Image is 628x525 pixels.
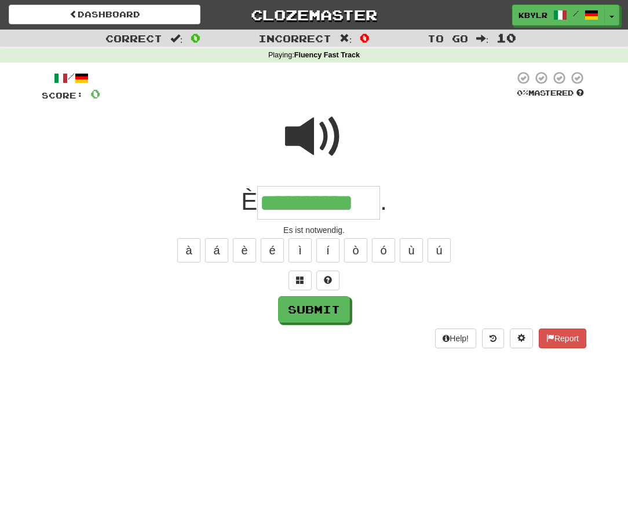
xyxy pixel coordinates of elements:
[241,188,257,215] span: È
[233,238,256,262] button: è
[400,238,423,262] button: ù
[90,86,100,101] span: 0
[177,238,200,262] button: à
[428,32,468,44] span: To go
[258,32,331,44] span: Incorrect
[573,9,579,17] span: /
[278,296,350,323] button: Submit
[360,31,370,45] span: 0
[294,51,360,59] strong: Fluency Fast Track
[191,31,200,45] span: 0
[482,329,504,348] button: Round history (alt+y)
[339,34,352,43] span: :
[496,31,516,45] span: 10
[372,238,395,262] button: ó
[105,32,162,44] span: Correct
[205,238,228,262] button: á
[435,329,476,348] button: Help!
[316,271,339,290] button: Single letter hint - you only get 1 per sentence and score half the points! alt+h
[428,238,451,262] button: ú
[316,238,339,262] button: í
[289,271,312,290] button: Switch sentence to multiple choice alt+p
[344,238,367,262] button: ò
[380,188,387,215] span: .
[514,88,586,99] div: Mastered
[42,224,586,236] div: Es ist notwendig.
[261,238,284,262] button: é
[476,34,489,43] span: :
[42,90,83,100] span: Score:
[517,88,528,97] span: 0 %
[289,238,312,262] button: ì
[218,5,410,25] a: Clozemaster
[9,5,200,24] a: Dashboard
[539,329,586,348] button: Report
[512,5,605,25] a: kbylr /
[519,10,547,20] span: kbylr
[170,34,183,43] span: :
[42,71,100,85] div: /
